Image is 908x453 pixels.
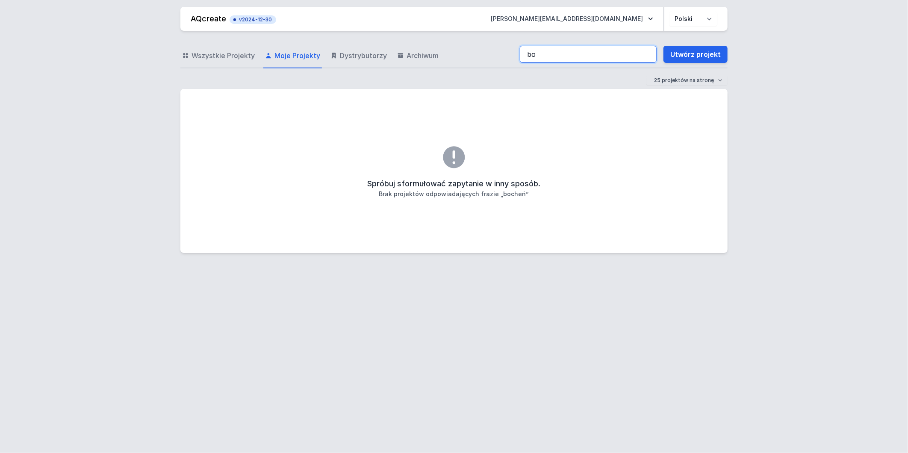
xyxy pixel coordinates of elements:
[395,44,440,68] a: Archiwum
[669,11,717,26] select: Wybierz język
[379,190,529,198] h3: Brak projektów odpowiadających frazie „bocheń”
[263,44,322,68] a: Moje Projekty
[191,14,226,23] a: AQcreate
[234,16,272,23] span: v2024-12-30
[407,50,439,61] span: Archiwum
[520,46,657,63] input: Szukaj wśród projektów i wersji...
[663,46,728,63] a: Utwórz projekt
[368,178,541,190] h2: Spróbuj sformułować zapytanie w inny sposób.
[329,44,389,68] a: Dystrybutorzy
[484,11,660,26] button: [PERSON_NAME][EMAIL_ADDRESS][DOMAIN_NAME]
[192,50,255,61] span: Wszystkie Projekty
[230,14,276,24] button: v2024-12-30
[180,44,256,68] a: Wszystkie Projekty
[340,50,387,61] span: Dystrybutorzy
[274,50,320,61] span: Moje Projekty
